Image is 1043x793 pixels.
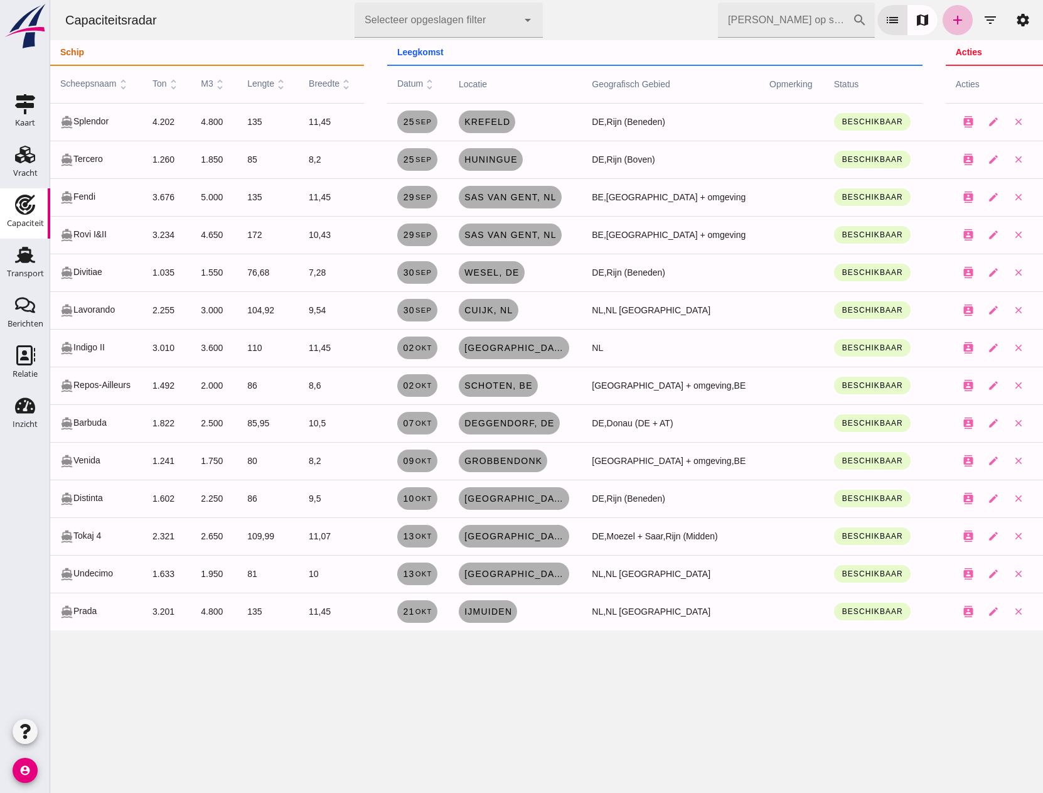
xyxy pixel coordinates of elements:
td: 2.000 [141,367,187,404]
span: Rijn (Beneden) [557,117,615,127]
a: 02okt [347,374,387,397]
td: 1.260 [92,141,141,178]
span: BE [684,380,696,391]
span: [GEOGRAPHIC_DATA] + omgeving, [542,380,683,391]
span: 02 [352,380,382,391]
td: 135 [187,593,249,630]
i: account_circle [13,758,38,783]
td: 10,5 [249,404,314,442]
span: 30 [353,267,382,278]
div: Tokaj 4 [10,529,82,543]
a: 07okt [347,412,387,434]
td: 1.822 [92,404,141,442]
div: Repos-Ailleurs [10,379,82,392]
small: okt [365,570,382,578]
i: directions_boat [10,229,23,242]
small: okt [365,532,382,540]
td: 11,45 [249,103,314,141]
button: Beschikbaar [784,264,860,281]
i: close [963,418,974,429]
button: Beschikbaar [784,151,860,168]
i: unfold_more [289,78,302,91]
td: 104,92 [187,291,249,329]
span: breedte [259,78,302,89]
button: Beschikbaar [784,414,860,432]
button: Beschikbaar [784,301,860,319]
div: Capaciteitsradar [5,11,117,29]
span: Grobbendonk [414,456,492,466]
td: 85,95 [187,404,249,442]
td: 109,99 [187,517,249,555]
span: DE, [542,494,556,504]
div: Undecimo [10,567,82,581]
td: 1.241 [92,442,141,480]
a: 25sep [347,111,387,133]
div: Berichten [8,320,43,328]
a: Sas van Gent, nl [409,224,511,246]
i: contacts [912,418,924,429]
div: Relatie [13,370,38,378]
i: settings [965,13,980,28]
td: 86 [187,367,249,404]
i: directions_boat [10,455,23,468]
td: 1.550 [141,254,187,291]
button: Beschikbaar [784,226,860,244]
span: NL, [542,607,555,617]
span: Huningue [414,154,468,165]
td: 9,5 [249,480,314,517]
td: 11,45 [249,178,314,216]
small: sep [365,306,382,314]
i: unfold_more [117,78,130,91]
span: Krefeld [414,117,461,127]
td: 1.602 [92,480,141,517]
td: 3.010 [92,329,141,367]
span: Beschikbaar [791,456,853,465]
button: Beschikbaar [784,113,860,131]
i: directions_boat [10,116,23,129]
small: okt [365,419,382,427]
i: close [963,154,974,165]
div: Indigo II [10,341,82,355]
td: 5.000 [141,178,187,216]
a: Grobbendonk [409,450,497,472]
td: 2.255 [92,291,141,329]
td: 85 [187,141,249,178]
td: 110 [187,329,249,367]
span: [GEOGRAPHIC_DATA] [414,569,514,579]
i: unfold_more [373,78,386,91]
i: contacts [912,267,924,278]
i: edit [938,606,949,617]
i: edit [938,380,949,391]
div: Inzicht [13,420,38,428]
span: [GEOGRAPHIC_DATA] + omgeving, [542,456,683,466]
td: 80 [187,442,249,480]
span: 10 [352,494,382,504]
td: 9,54 [249,291,314,329]
i: directions_boat [10,605,23,618]
button: Beschikbaar [784,527,860,545]
i: edit [938,305,949,316]
button: Beschikbaar [784,339,860,357]
span: [GEOGRAPHIC_DATA] , de [414,531,514,541]
div: Splendor [10,115,82,129]
span: Sas van Gent , nl [414,230,506,240]
span: Beschikbaar [791,494,853,503]
i: close [963,380,974,391]
th: acties [896,40,993,65]
i: contacts [912,380,924,391]
i: close [963,116,974,127]
i: search [802,13,817,28]
div: Rovi I&II [10,228,82,242]
a: Huningue [409,148,473,171]
span: 25 [353,117,382,127]
div: Venida [10,454,82,468]
div: Capaciteit [7,219,44,227]
span: ton [102,78,130,89]
i: contacts [912,455,924,467]
i: contacts [912,493,924,504]
button: Beschikbaar [784,188,860,206]
span: NL [GEOGRAPHIC_DATA] [555,569,660,579]
td: 11,07 [249,517,314,555]
i: close [963,192,974,203]
td: 11,45 [249,593,314,630]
